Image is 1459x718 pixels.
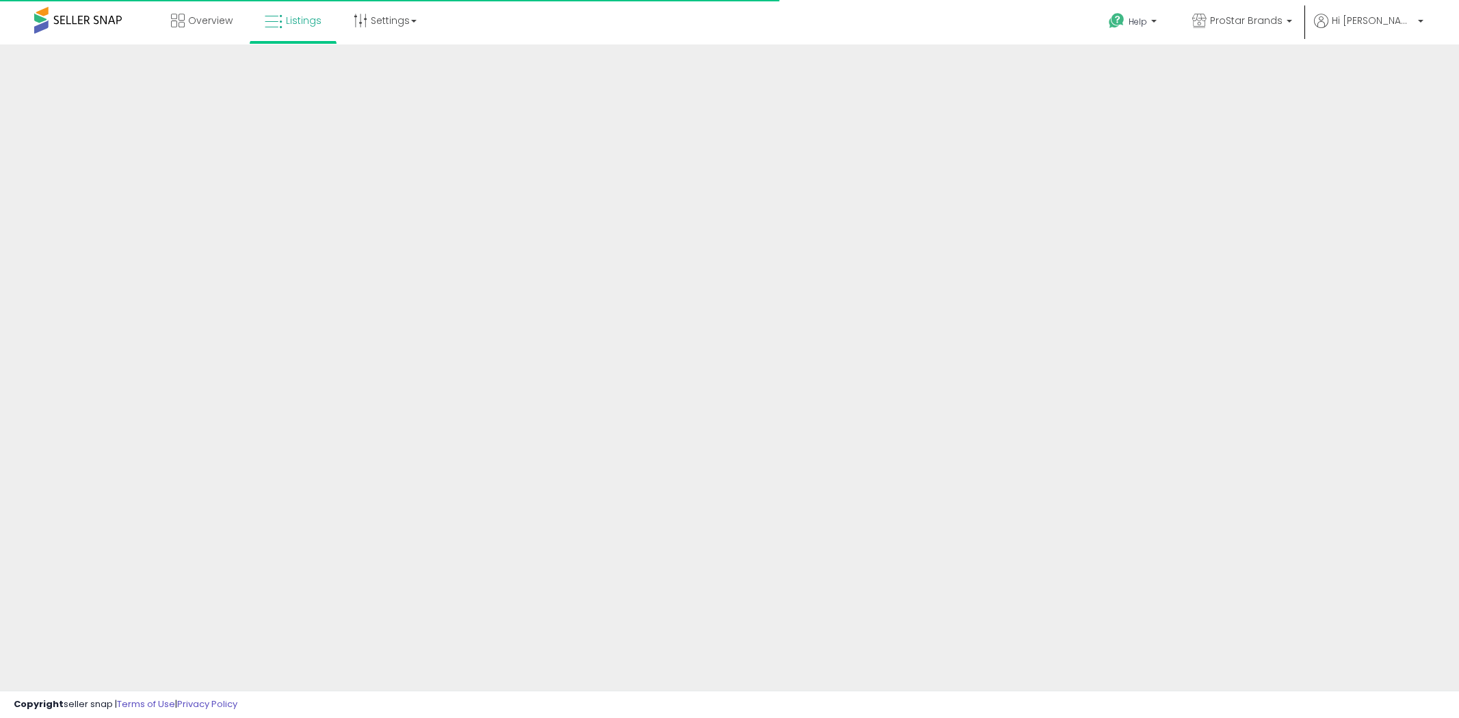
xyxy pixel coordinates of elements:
[1210,14,1283,27] span: ProStar Brands
[1332,14,1414,27] span: Hi [PERSON_NAME]
[188,14,233,27] span: Overview
[286,14,321,27] span: Listings
[1098,2,1170,44] a: Help
[1129,16,1147,27] span: Help
[1314,14,1423,44] a: Hi [PERSON_NAME]
[1108,12,1125,29] i: Get Help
